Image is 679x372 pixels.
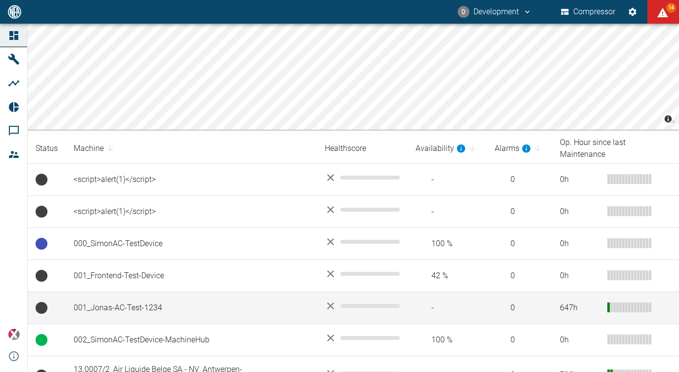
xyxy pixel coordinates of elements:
[560,206,599,218] div: 0 h
[560,335,599,346] div: 0 h
[74,143,117,154] span: Machine
[416,174,479,186] span: -
[624,3,641,21] button: Settings
[36,270,47,282] span: Idle Mode
[66,196,317,228] td: <script>alert(1)</script>
[560,302,599,314] div: 647 h
[325,172,400,184] div: No data
[7,5,22,18] img: logo
[325,204,400,216] div: No data
[325,268,400,280] div: No data
[28,134,66,164] th: Status
[416,238,479,250] span: 100 %
[8,329,20,340] img: Xplore Logo
[66,260,317,292] td: 001_Frontend-Test-Device
[416,143,466,154] div: calculated for the last 7 days
[416,302,479,314] span: -
[495,143,531,154] div: calculated for the last 7 days
[36,302,47,314] span: No Data
[552,134,679,164] th: Op. Hour since last Maintenance
[495,335,544,346] span: 0
[456,3,533,21] button: dev@neaxplore.com
[36,174,47,186] span: No Data
[325,332,400,344] div: No data
[36,334,47,346] span: Running
[416,206,479,218] span: -
[495,302,544,314] span: 0
[325,300,400,312] div: No data
[66,228,317,260] td: 000_SimonAC-TestDevice
[66,324,317,356] td: 002_SimonAC-TestDevice-MachineHub
[495,174,544,186] span: 0
[66,292,317,324] td: 001_Jonas-AC-Test-1234
[666,3,676,13] span: 14
[36,206,47,218] span: No Data
[416,335,479,346] span: 100 %
[495,238,544,250] span: 0
[325,236,400,248] div: No data
[36,238,47,250] span: Ready to run
[495,206,544,218] span: 0
[317,134,408,164] th: Healthscore
[559,3,618,21] button: Compressor
[560,270,599,282] div: 0 h
[458,6,469,18] div: D
[66,164,317,196] td: <script>alert(1)</script>
[560,238,599,250] div: 0 h
[560,174,599,186] div: 0 h
[495,270,544,282] span: 0
[416,270,479,282] span: 42 %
